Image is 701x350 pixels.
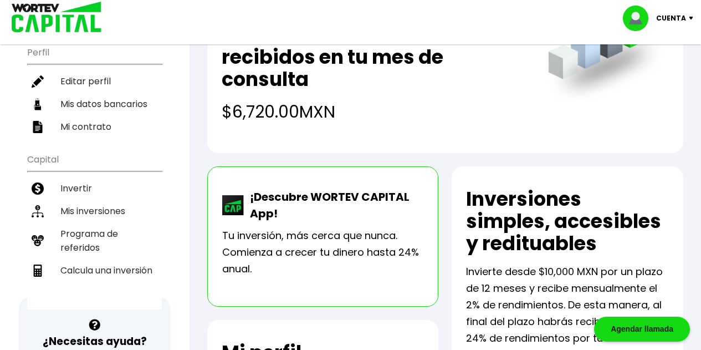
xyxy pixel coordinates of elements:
[222,227,424,277] p: Tu inversión, más cerca que nunca. Comienza a crecer tu dinero hasta 24% anual.
[466,263,669,347] p: Invierte desde $10,000 MXN por un plazo de 12 meses y recibe mensualmente el 2% de rendimientos. ...
[27,93,162,115] a: Mis datos bancarios
[27,259,162,282] a: Calcula una inversión
[27,40,162,138] ul: Perfil
[27,200,162,222] a: Mis inversiones
[43,333,147,349] h3: ¿Necesitas ayuda?
[32,75,44,88] img: editar-icon.952d3147.svg
[32,121,44,133] img: contrato-icon.f2db500c.svg
[686,17,701,20] img: icon-down
[27,147,162,310] ul: Capital
[623,6,656,31] img: profile-image
[32,182,44,195] img: invertir-icon.b3b967d7.svg
[32,205,44,217] img: inversiones-icon.6695dc30.svg
[32,235,44,247] img: recomiendanos-icon.9b8e9327.svg
[27,222,162,259] a: Programa de referidos
[222,99,526,124] h4: $6,720.00 MXN
[244,189,424,222] p: ¡Descubre WORTEV CAPITAL App!
[32,98,44,110] img: datos-icon.10cf9172.svg
[222,195,244,215] img: wortev-capital-app-icon
[594,317,690,342] div: Agendar llamada
[656,10,686,27] p: Cuenta
[32,265,44,277] img: calculadora-icon.17d418c4.svg
[27,115,162,138] a: Mi contrato
[27,177,162,200] a: Invertir
[466,188,669,255] h2: Inversiones simples, accesibles y redituables
[27,70,162,93] a: Editar perfil
[222,24,526,90] h2: Total de rendimientos recibidos en tu mes de consulta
